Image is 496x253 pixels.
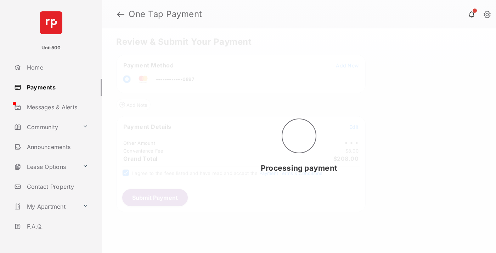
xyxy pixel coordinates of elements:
[11,178,102,195] a: Contact Property
[261,164,337,172] span: Processing payment
[129,10,202,18] strong: One Tap Payment
[11,119,80,136] a: Community
[11,79,102,96] a: Payments
[11,198,80,215] a: My Apartment
[11,218,102,235] a: F.A.Q.
[11,158,80,175] a: Lease Options
[41,44,61,51] p: Unit500
[40,11,62,34] img: svg+xml;base64,PHN2ZyB4bWxucz0iaHR0cDovL3d3dy53My5vcmcvMjAwMC9zdmciIHdpZHRoPSI2NCIgaGVpZ2h0PSI2NC...
[11,59,102,76] a: Home
[11,138,102,155] a: Announcements
[11,99,102,116] a: Messages & Alerts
